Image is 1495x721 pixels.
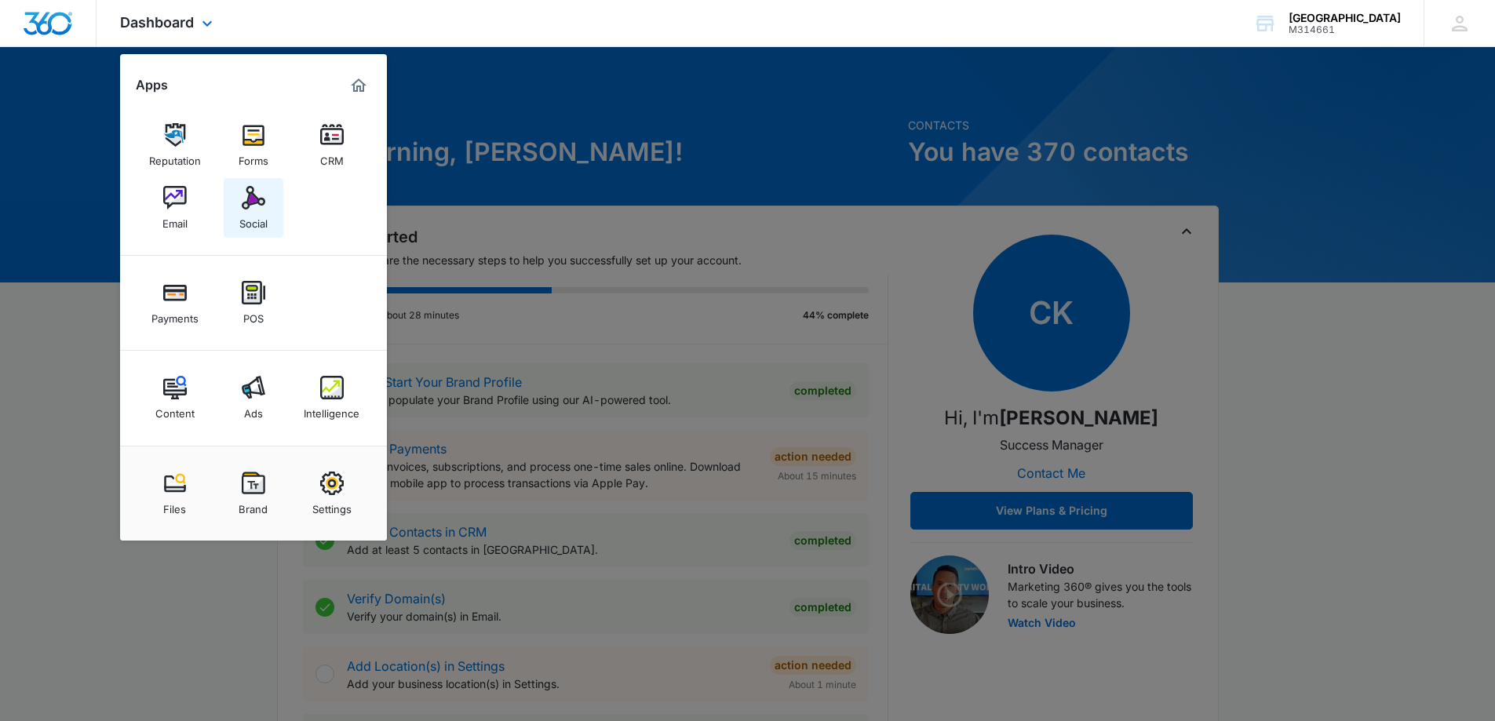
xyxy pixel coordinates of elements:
[239,209,268,230] div: Social
[239,495,268,515] div: Brand
[149,147,201,167] div: Reputation
[243,304,264,325] div: POS
[304,399,359,420] div: Intelligence
[224,273,283,333] a: POS
[224,368,283,428] a: Ads
[302,464,362,523] a: Settings
[151,304,199,325] div: Payments
[155,399,195,420] div: Content
[224,115,283,175] a: Forms
[320,147,344,167] div: CRM
[145,115,205,175] a: Reputation
[346,73,371,98] a: Marketing 360® Dashboard
[120,14,194,31] span: Dashboard
[224,464,283,523] a: Brand
[162,209,188,230] div: Email
[136,78,168,93] h2: Apps
[145,368,205,428] a: Content
[1289,12,1401,24] div: account name
[145,464,205,523] a: Files
[145,178,205,238] a: Email
[224,178,283,238] a: Social
[163,495,186,515] div: Files
[302,368,362,428] a: Intelligence
[145,273,205,333] a: Payments
[312,495,352,515] div: Settings
[1289,24,1401,35] div: account id
[239,147,268,167] div: Forms
[244,399,263,420] div: Ads
[302,115,362,175] a: CRM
